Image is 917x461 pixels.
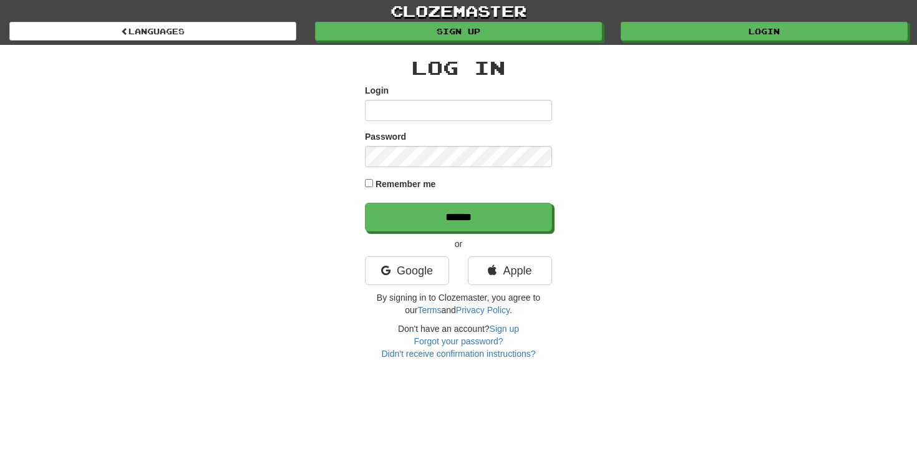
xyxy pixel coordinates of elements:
a: Google [365,256,449,285]
a: Languages [9,22,296,41]
p: By signing in to Clozemaster, you agree to our and . [365,291,552,316]
h2: Log In [365,57,552,78]
div: Don't have an account? [365,323,552,360]
a: Privacy Policy [456,305,510,315]
label: Login [365,84,389,97]
p: or [365,238,552,250]
a: Login [621,22,908,41]
a: Didn't receive confirmation instructions? [381,349,535,359]
a: Sign up [315,22,602,41]
a: Sign up [490,324,519,334]
a: Terms [417,305,441,315]
label: Remember me [376,178,436,190]
a: Apple [468,256,552,285]
label: Password [365,130,406,143]
a: Forgot your password? [414,336,503,346]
